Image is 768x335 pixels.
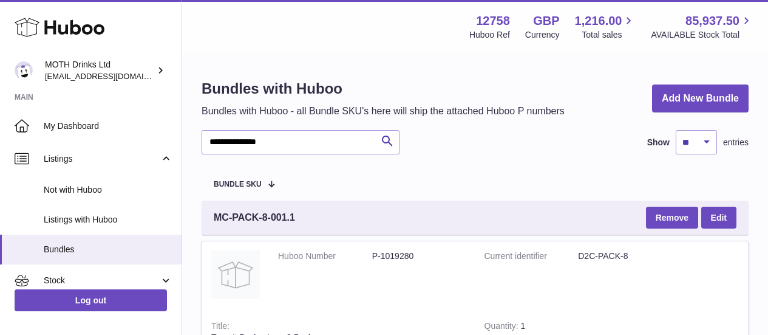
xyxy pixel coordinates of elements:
[214,181,262,188] span: Bundle SKU
[582,29,636,41] span: Total sales
[202,105,565,118] p: Bundles with Huboo - all Bundle SKU's here will ship the attached Huboo P numbers
[651,13,753,41] a: 85,937.50 AVAILABLE Stock Total
[484,250,579,262] dt: Current identifier
[44,153,160,165] span: Listings
[44,184,172,196] span: Not with Huboo
[45,71,178,81] span: [EMAIL_ADDRESS][DOMAIN_NAME]
[45,59,154,82] div: MOTH Drinks Ltd
[723,137,749,148] span: entries
[44,244,172,255] span: Bundles
[15,61,33,80] img: orders@mothdrinks.com
[575,13,622,29] span: 1,216.00
[484,321,521,334] strong: Quantity
[646,207,698,229] button: Remove
[578,250,672,262] dd: D2C-PACK-8
[525,29,560,41] div: Currency
[202,79,565,98] h1: Bundles with Huboo
[533,13,559,29] strong: GBP
[652,85,749,113] a: Add New Bundle
[278,250,372,262] dt: Huboo Number
[214,211,295,224] span: MC-PACK-8-001.1
[476,13,510,29] strong: 12758
[44,120,172,132] span: My Dashboard
[647,137,670,148] label: Show
[701,207,736,229] a: Edit
[685,13,739,29] span: 85,937.50
[372,250,466,262] dd: P-1019280
[575,13,636,41] a: 1,216.00 Total sales
[211,250,260,299] img: Transit Packaging - 8 Pack
[44,214,172,226] span: Listings with Huboo
[15,289,167,311] a: Log out
[469,29,510,41] div: Huboo Ref
[44,275,160,286] span: Stock
[651,29,753,41] span: AVAILABLE Stock Total
[211,321,229,334] strong: Title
